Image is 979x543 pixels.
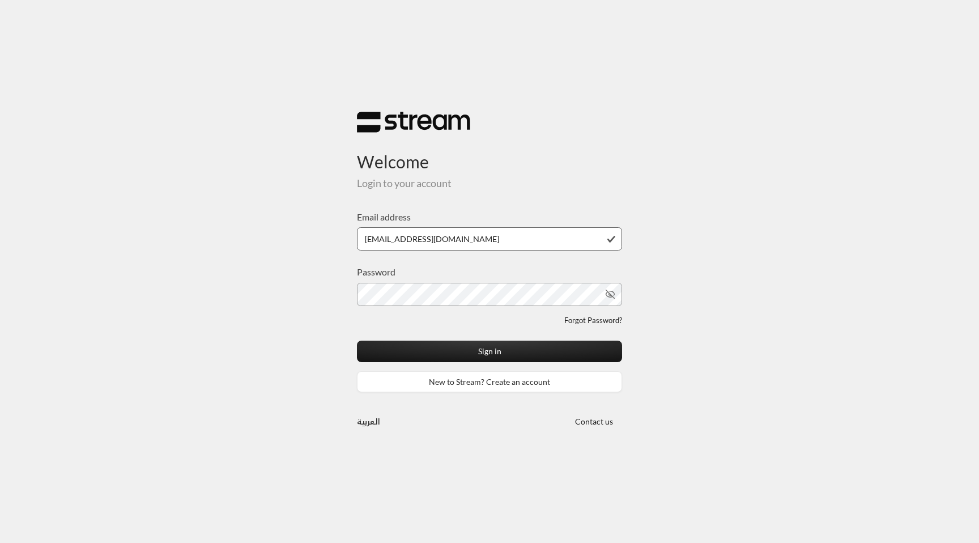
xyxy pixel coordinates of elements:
[357,111,470,133] img: Stream Logo
[357,227,622,251] input: Type your email here
[601,285,620,304] button: toggle password visibility
[357,411,380,432] a: العربية
[357,133,622,172] h3: Welcome
[565,411,622,432] button: Contact us
[565,417,622,426] a: Contact us
[357,210,411,224] label: Email address
[357,177,622,190] h5: Login to your account
[357,371,622,392] a: New to Stream? Create an account
[357,265,395,279] label: Password
[564,315,622,326] a: Forgot Password?
[357,341,622,362] button: Sign in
